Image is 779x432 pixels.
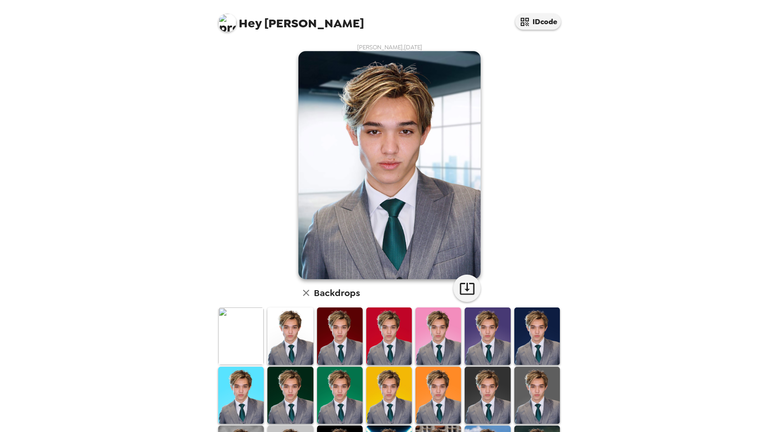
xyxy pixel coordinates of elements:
span: [PERSON_NAME] , [DATE] [357,43,422,51]
button: IDcode [515,14,561,30]
h6: Backdrops [314,286,360,300]
img: profile pic [218,14,236,32]
img: user [298,51,481,279]
img: Original [218,307,264,364]
span: [PERSON_NAME] [218,9,364,30]
span: Hey [239,15,261,31]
